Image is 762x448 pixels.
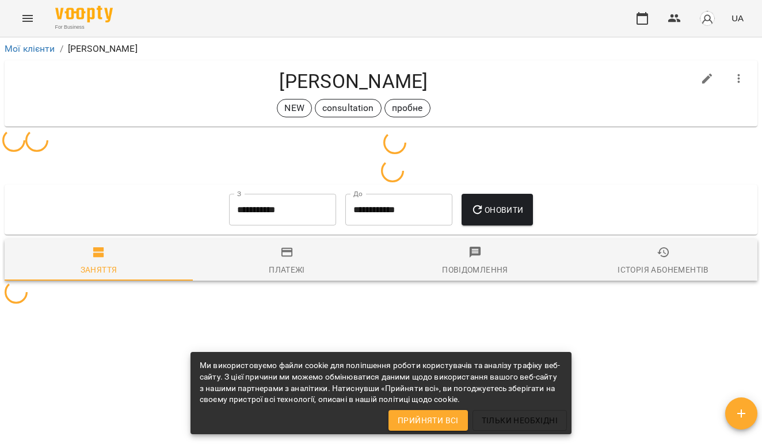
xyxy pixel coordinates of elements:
span: Прийняти всі [398,413,459,427]
div: Історія абонементів [618,263,708,277]
span: UA [731,12,744,24]
img: Voopty Logo [55,6,113,22]
div: consultation [315,99,382,117]
button: Тільки необхідні [473,410,567,431]
button: Оновити [462,194,532,226]
img: avatar_s.png [699,10,715,26]
span: For Business [55,24,113,31]
p: пробне [392,101,423,115]
div: NEW [277,99,311,117]
p: NEW [284,101,304,115]
div: пробне [384,99,430,117]
h4: [PERSON_NAME] [14,70,694,93]
a: Мої клієнти [5,43,55,54]
button: Menu [14,5,41,32]
div: Повідомлення [442,263,508,277]
span: Тільки необхідні [482,413,558,427]
span: Оновити [471,203,523,217]
nav: breadcrumb [5,42,757,56]
button: Прийняти всі [388,410,468,431]
div: Заняття [81,263,117,277]
p: [PERSON_NAME] [68,42,138,56]
p: consultation [322,101,374,115]
div: Ми використовуємо файли cookie для поліпшення роботи користувачів та аналізу трафіку веб-сайту. З... [200,355,562,410]
div: Платежі [269,263,305,277]
button: UA [727,7,748,29]
li: / [60,42,63,56]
